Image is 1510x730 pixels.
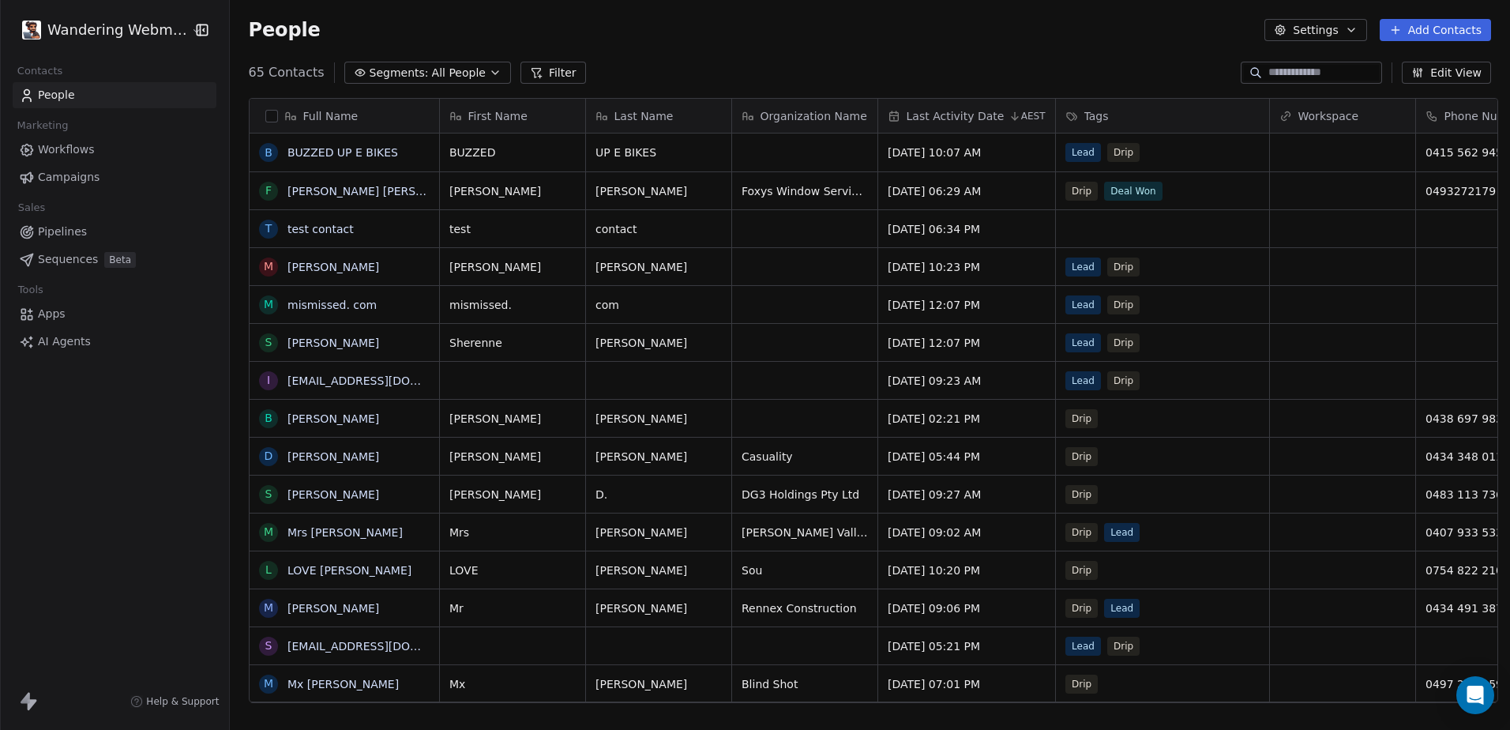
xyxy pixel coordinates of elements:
[449,221,576,237] span: test
[449,563,576,578] span: LOVE
[1298,108,1359,124] span: Workspace
[742,449,868,465] span: Casuality
[1106,371,1139,390] span: Drip
[10,114,75,137] span: Marketing
[250,99,439,133] div: Full Name
[449,600,576,616] span: Mr
[595,600,722,616] span: [PERSON_NAME]
[888,183,1046,199] span: [DATE] 06:29 AM
[264,448,272,465] div: D
[249,18,321,42] span: People
[742,183,868,199] span: Foxys Window Services
[38,141,95,158] span: Workflows
[1106,637,1139,656] span: Drip
[1065,561,1098,580] span: Drip
[595,449,722,465] span: [PERSON_NAME]
[13,329,216,355] a: AI Agents
[287,602,379,615] a: [PERSON_NAME]
[263,675,272,692] div: M
[888,563,1046,578] span: [DATE] 10:20 PM
[1380,19,1491,41] button: Add Contacts
[287,146,398,159] a: BUZZED UP E BIKES
[22,21,41,40] img: logo.png
[1065,523,1098,542] span: Drip
[449,297,576,313] span: mismissed.
[614,108,674,124] span: Last Name
[742,563,868,578] span: Sou
[468,108,528,124] span: First Name
[11,278,50,302] span: Tools
[595,563,722,578] span: [PERSON_NAME]
[1065,333,1101,352] span: Lead
[38,333,91,350] span: AI Agents
[1065,447,1098,466] span: Drip
[263,600,272,616] div: M
[595,411,722,427] span: [PERSON_NAME]
[595,259,722,275] span: [PERSON_NAME]
[38,87,75,103] span: People
[287,526,403,539] a: Mrs [PERSON_NAME]
[13,301,216,327] a: Apps
[266,372,269,389] div: i
[1065,485,1098,504] span: Drip
[265,145,272,161] div: B
[19,17,181,43] button: Wandering Webmaster
[449,183,576,199] span: [PERSON_NAME]
[888,449,1046,465] span: [DATE] 05:44 PM
[595,297,722,313] span: com
[449,335,576,351] span: Sherenne
[47,20,187,40] span: Wandering Webmaster
[287,564,411,577] a: LOVE [PERSON_NAME]
[38,169,100,186] span: Campaigns
[595,145,722,160] span: UP E BIKES
[432,65,486,81] span: All People
[742,600,868,616] span: Rennex Construction
[888,600,1046,616] span: [DATE] 09:06 PM
[265,486,272,502] div: S
[1106,333,1139,352] span: Drip
[265,182,272,199] div: F
[1084,108,1109,124] span: Tags
[878,99,1055,133] div: Last Activity DateAEST
[1264,19,1366,41] button: Settings
[449,525,576,540] span: Mrs
[38,306,66,322] span: Apps
[888,259,1046,275] span: [DATE] 10:23 PM
[1104,523,1140,542] span: Lead
[1065,143,1101,162] span: Lead
[1065,599,1098,618] span: Drip
[595,487,722,502] span: D.
[250,134,440,703] div: grid
[440,99,585,133] div: First Name
[761,108,867,124] span: Organization Name
[888,638,1046,654] span: [DATE] 05:21 PM
[38,251,98,268] span: Sequences
[732,99,877,133] div: Organization Name
[287,640,481,653] a: [EMAIL_ADDRESS][DOMAIN_NAME]
[888,335,1046,351] span: [DATE] 12:07 PM
[1065,371,1101,390] span: Lead
[1065,637,1101,656] span: Lead
[907,108,1005,124] span: Last Activity Date
[265,220,272,237] div: t
[104,252,136,268] span: Beta
[888,411,1046,427] span: [DATE] 02:21 PM
[38,224,87,240] span: Pipelines
[13,246,216,273] a: SequencesBeta
[1106,295,1139,314] span: Drip
[1270,99,1415,133] div: Workspace
[449,449,576,465] span: [PERSON_NAME]
[888,297,1046,313] span: [DATE] 12:07 PM
[1065,675,1098,694] span: Drip
[10,59,69,83] span: Contacts
[287,223,354,235] a: test contact
[1065,258,1101,277] span: Lead
[265,410,272,427] div: B
[449,411,576,427] span: [PERSON_NAME]
[1065,409,1098,428] span: Drip
[287,678,399,690] a: Mx [PERSON_NAME]
[11,196,52,220] span: Sales
[370,65,429,81] span: Segments:
[888,487,1046,502] span: [DATE] 09:27 AM
[586,99,731,133] div: Last Name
